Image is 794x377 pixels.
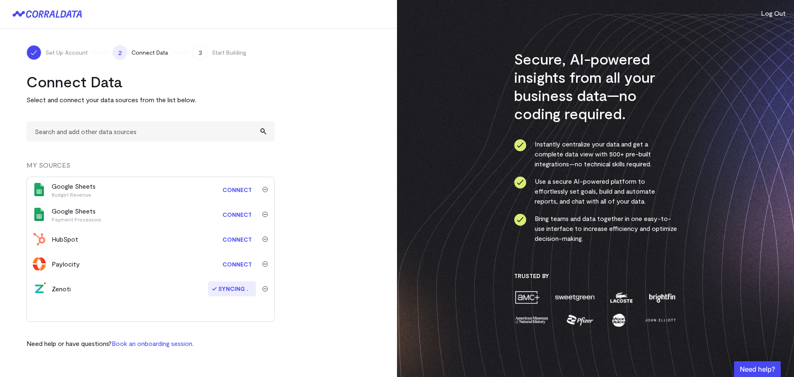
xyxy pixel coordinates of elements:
[26,339,194,348] p: Need help or have questions?
[514,214,677,243] li: Bring teams and data together in one easy-to-use interface to increase efficiency and optimize de...
[514,139,526,151] img: ico-check-circle-4b19435c.svg
[514,272,677,280] h3: Trusted By
[262,261,268,267] img: trash-40e54a27.svg
[212,48,246,57] span: Start Building
[52,206,101,223] div: Google Sheets
[218,232,256,247] a: Connect
[262,286,268,292] img: trash-40e54a27.svg
[26,121,275,142] input: Search and add other data sources
[643,313,677,327] img: john-elliott-25751c40.png
[514,139,677,169] li: Instantly centralize your data and get a complete data view with 500+ pre-built integrations—no t...
[33,257,46,271] img: paylocity-4997edbb.svg
[610,313,627,327] img: moon-juice-c312e729.png
[26,95,275,105] p: Select and connect your data sources from the list below.
[514,50,677,122] h3: Secure, AI-powered insights from all your business data—no coding required.
[45,48,88,57] span: Set Up Account
[52,181,96,198] div: Google Sheets
[26,160,275,177] div: MY SOURCES
[262,236,268,242] img: trash-40e54a27.svg
[609,290,634,305] img: lacoste-7a6b0538.png
[514,290,540,305] img: amc-0b11a8f1.png
[208,281,256,296] span: Syncing
[112,45,127,60] span: 2
[262,211,268,217] img: trash-40e54a27.svg
[514,176,526,189] img: ico-check-circle-4b19435c.svg
[554,290,595,305] img: sweetgreen-1d1fb32c.png
[52,259,80,269] div: Paylocity
[52,234,78,244] div: HubSpot
[52,216,101,223] p: Payment Processors
[33,208,46,221] img: google_sheets-5a4bad8e.svg
[132,48,168,57] span: Connect Data
[566,313,594,327] img: pfizer-e137f5fc.png
[26,72,275,91] h2: Connect Data
[33,183,46,196] img: google_sheets-5a4bad8e.svg
[30,48,38,57] img: ico-check-white-5ff98cb1.svg
[112,339,194,347] a: Book an onboarding session.
[218,257,256,272] a: Connect
[514,176,677,206] li: Use a secure AI-powered platform to effortlessly set goals, build and automate reports, and chat ...
[262,187,268,192] img: trash-40e54a27.svg
[52,284,71,294] div: Zenoti
[218,182,256,197] a: Connect
[193,45,208,60] span: 3
[33,233,46,246] img: hubspot-c1e9301f.svg
[52,191,96,198] p: Budget Revenue
[218,207,256,222] a: Connect
[514,214,526,226] img: ico-check-circle-4b19435c.svg
[647,290,677,305] img: brightfin-a251e171.png
[761,8,786,18] button: Log Out
[33,282,46,295] img: zenoti-2086f9c1.png
[514,313,550,327] img: amnh-5afada46.png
